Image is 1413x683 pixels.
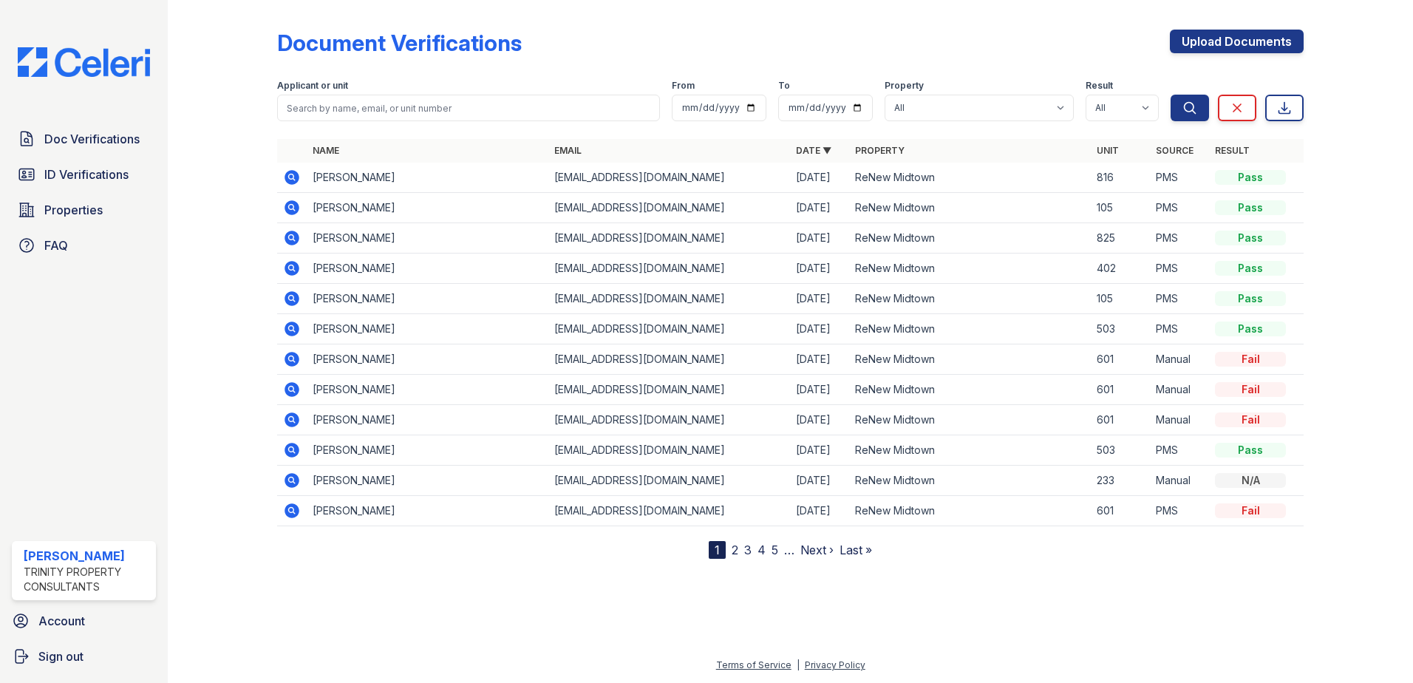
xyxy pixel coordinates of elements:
[1215,170,1286,185] div: Pass
[849,163,1091,193] td: ReNew Midtown
[1097,145,1119,156] a: Unit
[307,496,548,526] td: [PERSON_NAME]
[307,375,548,405] td: [PERSON_NAME]
[790,284,849,314] td: [DATE]
[24,547,150,565] div: [PERSON_NAME]
[307,223,548,254] td: [PERSON_NAME]
[6,47,162,77] img: CE_Logo_Blue-a8612792a0a2168367f1c8372b55b34899dd931a85d93a1a3d3e32e68fde9ad4.png
[1150,344,1209,375] td: Manual
[1215,443,1286,458] div: Pass
[849,466,1091,496] td: ReNew Midtown
[548,375,790,405] td: [EMAIL_ADDRESS][DOMAIN_NAME]
[1150,466,1209,496] td: Manual
[772,543,778,557] a: 5
[1086,80,1113,92] label: Result
[744,543,752,557] a: 3
[1215,473,1286,488] div: N/A
[1150,435,1209,466] td: PMS
[307,405,548,435] td: [PERSON_NAME]
[1156,145,1194,156] a: Source
[277,95,660,121] input: Search by name, email, or unit number
[797,659,800,670] div: |
[778,80,790,92] label: To
[849,435,1091,466] td: ReNew Midtown
[12,195,156,225] a: Properties
[790,163,849,193] td: [DATE]
[784,541,794,559] span: …
[12,231,156,260] a: FAQ
[790,314,849,344] td: [DATE]
[38,648,84,665] span: Sign out
[709,541,726,559] div: 1
[849,314,1091,344] td: ReNew Midtown
[12,160,156,189] a: ID Verifications
[313,145,339,156] a: Name
[548,163,790,193] td: [EMAIL_ADDRESS][DOMAIN_NAME]
[1215,503,1286,518] div: Fail
[1150,223,1209,254] td: PMS
[548,254,790,284] td: [EMAIL_ADDRESS][DOMAIN_NAME]
[790,375,849,405] td: [DATE]
[548,344,790,375] td: [EMAIL_ADDRESS][DOMAIN_NAME]
[790,223,849,254] td: [DATE]
[1091,284,1150,314] td: 105
[307,314,548,344] td: [PERSON_NAME]
[1215,352,1286,367] div: Fail
[800,543,834,557] a: Next ›
[1215,322,1286,336] div: Pass
[44,166,129,183] span: ID Verifications
[757,543,766,557] a: 4
[849,344,1091,375] td: ReNew Midtown
[1150,375,1209,405] td: Manual
[672,80,695,92] label: From
[1215,291,1286,306] div: Pass
[790,193,849,223] td: [DATE]
[849,254,1091,284] td: ReNew Midtown
[1150,163,1209,193] td: PMS
[1091,254,1150,284] td: 402
[307,435,548,466] td: [PERSON_NAME]
[1150,314,1209,344] td: PMS
[885,80,924,92] label: Property
[1091,435,1150,466] td: 503
[6,642,162,671] a: Sign out
[307,466,548,496] td: [PERSON_NAME]
[1215,200,1286,215] div: Pass
[849,223,1091,254] td: ReNew Midtown
[1150,284,1209,314] td: PMS
[849,496,1091,526] td: ReNew Midtown
[12,124,156,154] a: Doc Verifications
[1091,375,1150,405] td: 601
[44,201,103,219] span: Properties
[277,80,348,92] label: Applicant or unit
[6,606,162,636] a: Account
[548,314,790,344] td: [EMAIL_ADDRESS][DOMAIN_NAME]
[716,659,791,670] a: Terms of Service
[44,237,68,254] span: FAQ
[1170,30,1304,53] a: Upload Documents
[548,435,790,466] td: [EMAIL_ADDRESS][DOMAIN_NAME]
[790,466,849,496] td: [DATE]
[24,565,150,594] div: Trinity Property Consultants
[548,405,790,435] td: [EMAIL_ADDRESS][DOMAIN_NAME]
[1150,193,1209,223] td: PMS
[1215,145,1250,156] a: Result
[1091,193,1150,223] td: 105
[1150,496,1209,526] td: PMS
[548,466,790,496] td: [EMAIL_ADDRESS][DOMAIN_NAME]
[1091,405,1150,435] td: 601
[1215,382,1286,397] div: Fail
[790,254,849,284] td: [DATE]
[307,254,548,284] td: [PERSON_NAME]
[1091,496,1150,526] td: 601
[796,145,831,156] a: Date ▼
[554,145,582,156] a: Email
[1091,344,1150,375] td: 601
[277,30,522,56] div: Document Verifications
[38,612,85,630] span: Account
[1215,412,1286,427] div: Fail
[790,405,849,435] td: [DATE]
[307,344,548,375] td: [PERSON_NAME]
[805,659,865,670] a: Privacy Policy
